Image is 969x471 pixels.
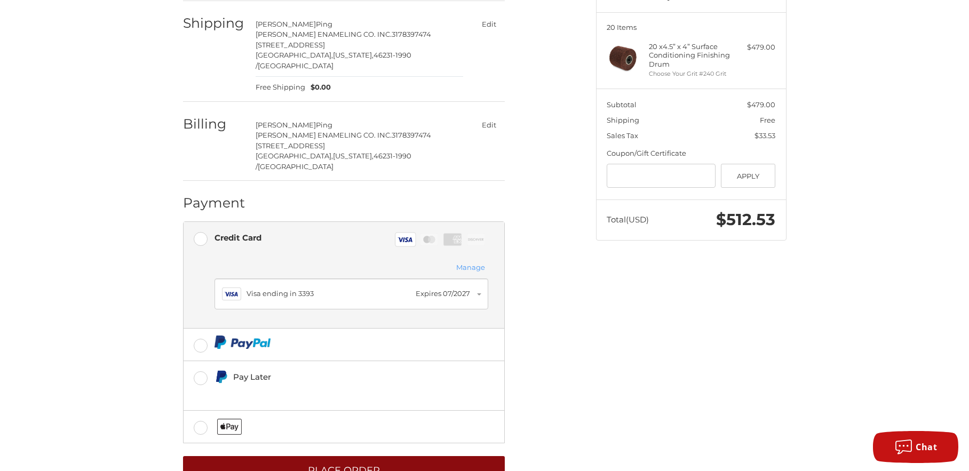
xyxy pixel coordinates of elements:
[305,82,331,93] span: $0.00
[215,278,488,309] button: Visa ending in 3393Expires 07/2027
[233,368,431,386] div: Pay Later
[716,210,775,229] span: $512.53
[256,82,305,93] span: Free Shipping
[256,51,333,59] span: [GEOGRAPHIC_DATA],
[215,336,271,349] img: PayPal icon
[215,388,431,397] iframe: PayPal Message 1
[256,51,411,70] span: 46231-1990 /
[607,131,638,140] span: Sales Tax
[649,69,730,78] li: Choose Your Grit #240 Grit
[392,30,431,38] span: 3178397474
[474,17,505,32] button: Edit
[316,20,332,28] span: Ping
[256,20,316,28] span: [PERSON_NAME]
[215,370,228,384] img: Pay Later icon
[258,162,333,171] span: [GEOGRAPHIC_DATA]
[754,131,775,140] span: $33.53
[183,195,245,211] h2: Payment
[607,164,716,188] input: Gift Certificate or Coupon Code
[916,441,937,453] span: Chat
[183,15,245,31] h2: Shipping
[721,164,776,188] button: Apply
[333,151,374,160] span: [US_STATE],
[256,41,325,49] span: [STREET_ADDRESS]
[256,30,392,38] span: [PERSON_NAME] ENAMELING CO. INC.
[316,121,332,129] span: Ping
[256,141,325,150] span: [STREET_ADDRESS]
[256,131,392,139] span: [PERSON_NAME] ENAMELING CO. INC.
[256,121,316,129] span: [PERSON_NAME]
[607,148,775,159] div: Coupon/Gift Certificate
[607,100,637,109] span: Subtotal
[747,100,775,109] span: $479.00
[733,42,775,53] div: $479.00
[256,151,333,160] span: [GEOGRAPHIC_DATA],
[607,214,649,225] span: Total (USD)
[416,289,470,299] div: Expires 07/2027
[258,61,333,70] span: [GEOGRAPHIC_DATA]
[392,131,431,139] span: 3178397474
[607,23,775,31] h3: 20 Items
[215,229,261,246] div: Credit Card
[474,117,505,133] button: Edit
[453,262,488,274] button: Manage
[333,51,374,59] span: [US_STATE],
[247,289,411,299] div: Visa ending in 3393
[607,116,639,124] span: Shipping
[649,42,730,68] h4: 20 x 4.5” x 4” Surface Conditioning Finishing Drum
[760,116,775,124] span: Free
[217,419,242,435] img: Applepay icon
[256,151,411,171] span: 46231-1990 /
[183,116,245,132] h2: Billing
[873,431,958,463] button: Chat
